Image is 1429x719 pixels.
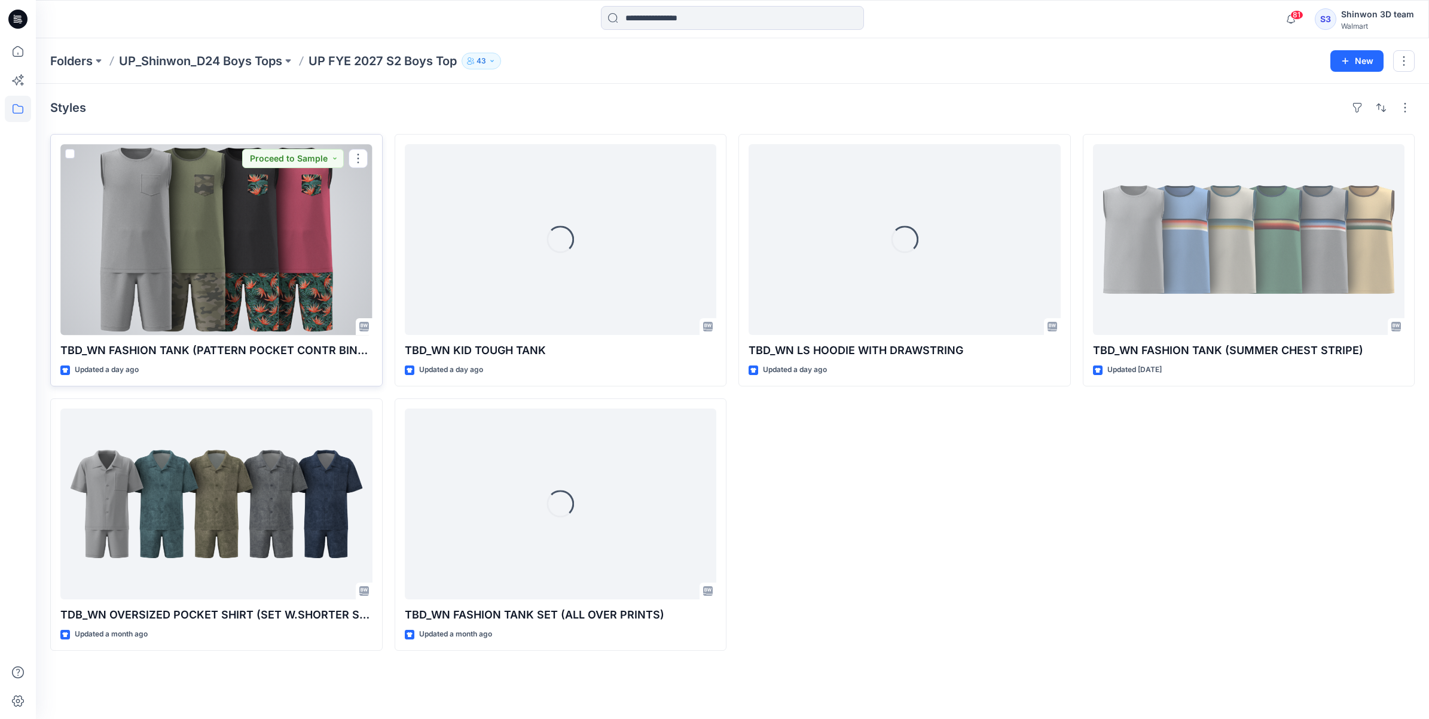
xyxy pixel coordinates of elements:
[75,628,148,641] p: Updated a month ago
[309,53,457,69] p: UP FYE 2027 S2 Boys Top
[763,364,827,376] p: Updated a day ago
[60,409,372,599] a: TDB_WN OVERSIZED POCKET SHIRT (SET W.SHORTER SHORTS)
[749,342,1061,359] p: TBD_WN LS HOODIE WITH DRAWSTRING
[1341,7,1414,22] div: Shinwon 3D team
[419,628,492,641] p: Updated a month ago
[60,144,372,335] a: TBD_WN FASHION TANK (PATTERN POCKET CONTR BINDING)
[50,100,86,115] h4: Styles
[1330,50,1384,72] button: New
[1315,8,1336,30] div: S3
[60,607,372,623] p: TDB_WN OVERSIZED POCKET SHIRT (SET W.SHORTER SHORTS)
[119,53,282,69] a: UP_Shinwon_D24 Boys Tops
[1290,10,1303,20] span: 81
[1093,144,1405,335] a: TBD_WN FASHION TANK (SUMMER CHEST STRIPE)
[477,54,486,68] p: 43
[462,53,501,69] button: 43
[1093,342,1405,359] p: TBD_WN FASHION TANK (SUMMER CHEST STRIPE)
[50,53,93,69] a: Folders
[1107,364,1162,376] p: Updated [DATE]
[405,342,717,359] p: TBD_WN KID TOUGH TANK
[75,364,139,376] p: Updated a day ago
[1341,22,1414,31] div: Walmart
[60,342,372,359] p: TBD_WN FASHION TANK (PATTERN POCKET CONTR BINDING)
[419,364,483,376] p: Updated a day ago
[405,607,717,623] p: TBD_WN FASHION TANK SET (ALL OVER PRINTS)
